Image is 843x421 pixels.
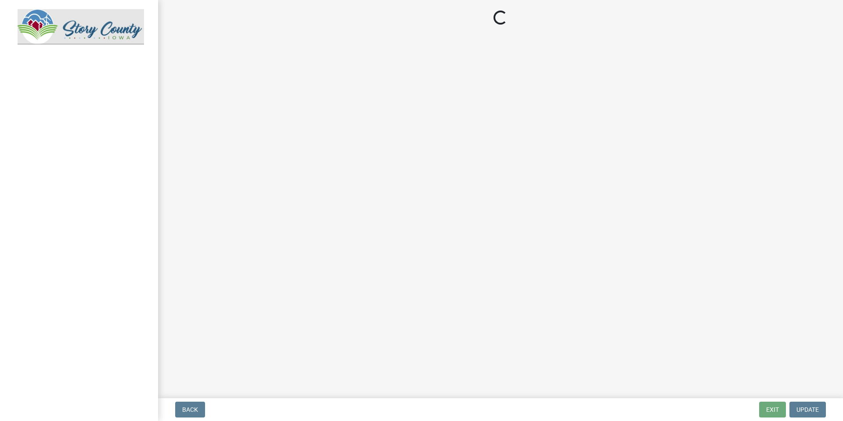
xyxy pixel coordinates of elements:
[18,9,144,44] img: Story County, Iowa
[182,406,198,413] span: Back
[789,402,826,417] button: Update
[759,402,786,417] button: Exit
[796,406,819,413] span: Update
[175,402,205,417] button: Back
